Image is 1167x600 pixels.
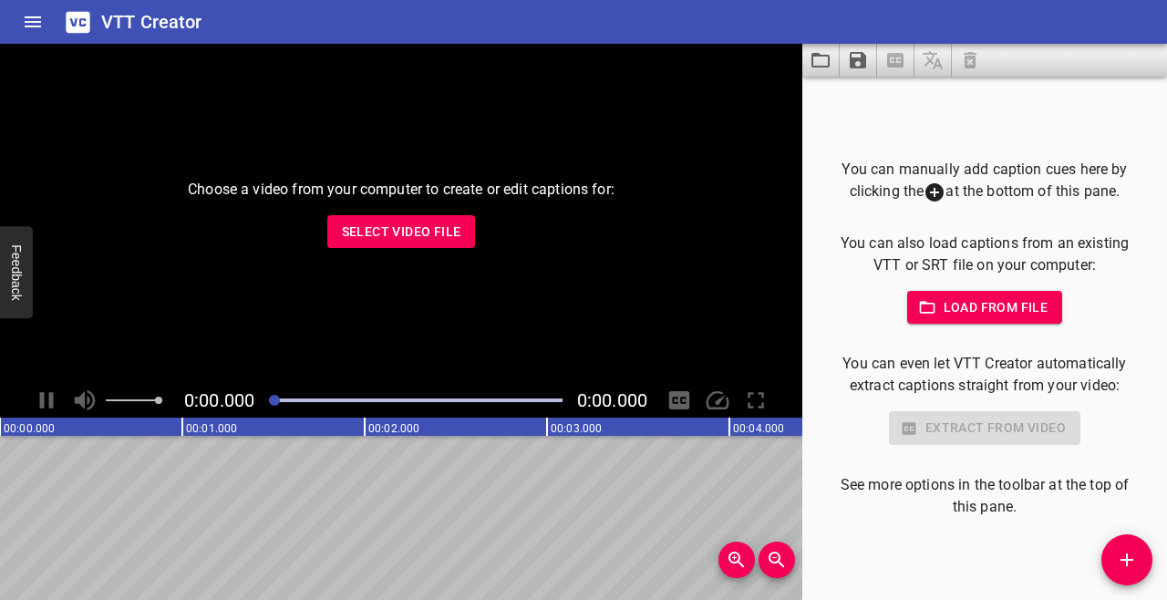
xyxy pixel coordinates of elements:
[700,383,735,418] div: Playback Speed
[831,353,1138,397] p: You can even let VTT Creator automatically extract captions straight from your video:
[577,389,647,411] span: Video Duration
[810,49,831,71] svg: Load captions from file
[914,44,952,77] span: Add some captions below, then you can translate them.
[738,383,773,418] div: Toggle Full Screen
[662,383,697,418] div: Hide/Show Captions
[802,44,840,77] button: Load captions from file
[831,411,1138,445] div: Select a video in the pane to the left to use this feature
[551,422,602,435] text: 00:03.000
[759,542,795,578] button: Zoom Out
[1101,534,1152,585] button: Add Cue
[840,44,877,77] button: Save captions to file
[327,215,476,249] button: Select Video File
[188,179,614,201] p: Choose a video from your computer to create or edit captions for:
[831,233,1138,276] p: You can also load captions from an existing VTT or SRT file on your computer:
[907,291,1063,325] button: Load from file
[186,422,237,435] text: 00:01.000
[368,422,419,435] text: 00:02.000
[101,7,202,36] h6: VTT Creator
[718,542,755,578] button: Zoom In
[269,398,563,402] div: Play progress
[877,44,914,77] span: Select a video in the pane to the left, then you can automatically extract captions.
[4,422,55,435] text: 00:00.000
[342,221,461,243] span: Select Video File
[184,389,254,411] span: Current Time
[831,159,1138,203] p: You can manually add caption cues here by clicking the at the bottom of this pane.
[733,422,784,435] text: 00:04.000
[831,474,1138,518] p: See more options in the toolbar at the top of this pane.
[922,296,1048,319] span: Load from file
[847,49,869,71] svg: Save captions to file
